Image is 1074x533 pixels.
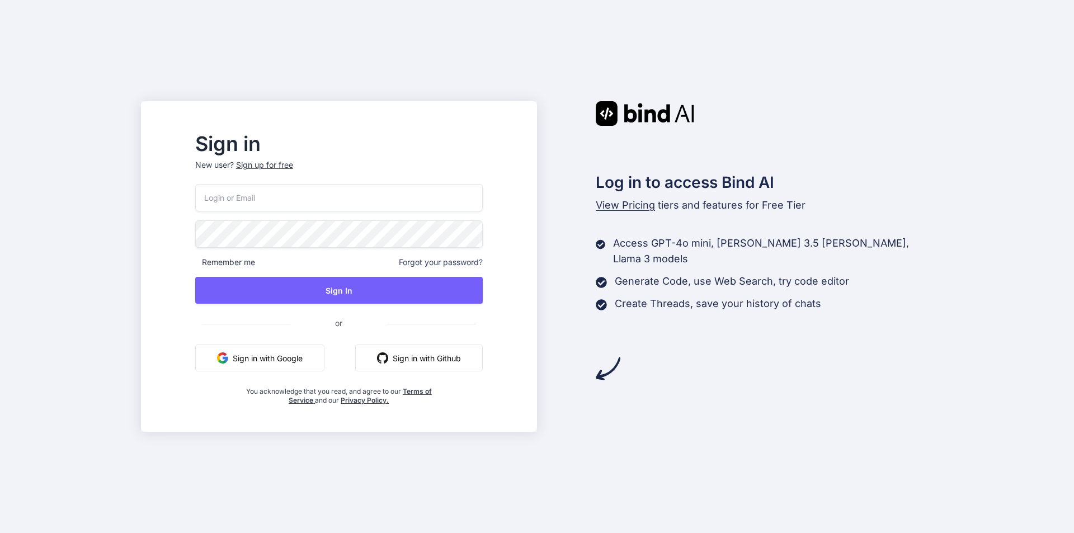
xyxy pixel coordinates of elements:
img: arrow [596,356,620,381]
p: New user? [195,159,483,184]
h2: Sign in [195,135,483,153]
p: Generate Code, use Web Search, try code editor [615,273,849,289]
div: You acknowledge that you read, and agree to our and our [243,380,435,405]
button: Sign in with Github [355,345,483,371]
span: Forgot your password? [399,257,483,268]
span: Remember me [195,257,255,268]
p: tiers and features for Free Tier [596,197,934,213]
p: Create Threads, save your history of chats [615,296,821,312]
span: View Pricing [596,199,655,211]
p: Access GPT-4o mini, [PERSON_NAME] 3.5 [PERSON_NAME], Llama 3 models [613,235,933,267]
a: Terms of Service [289,387,432,404]
span: or [290,309,387,337]
img: google [217,352,228,364]
img: github [377,352,388,364]
a: Privacy Policy. [341,396,389,404]
div: Sign up for free [236,159,293,171]
h2: Log in to access Bind AI [596,171,934,194]
input: Login or Email [195,184,483,211]
img: Bind AI logo [596,101,694,126]
button: Sign in with Google [195,345,324,371]
button: Sign In [195,277,483,304]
